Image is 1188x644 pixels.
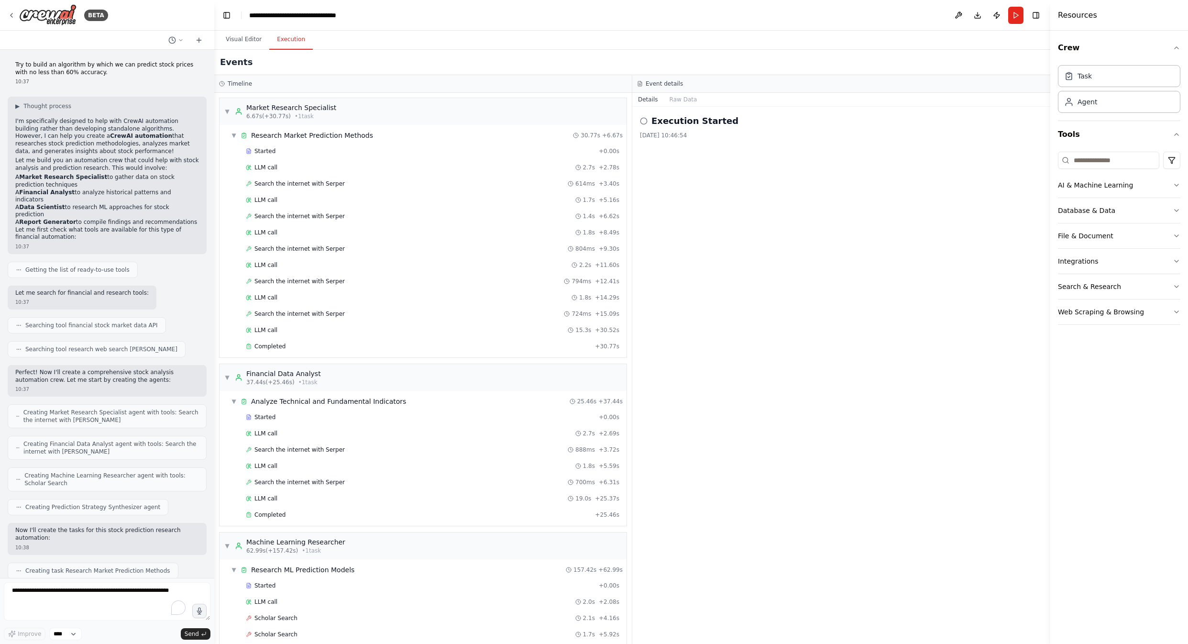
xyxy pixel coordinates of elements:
[577,398,597,405] span: 25.46s
[599,196,619,204] span: + 5.16s
[254,495,277,502] span: LLM call
[1058,223,1180,248] button: File & Document
[192,604,207,618] button: Click to speak your automation idea
[254,462,277,470] span: LLM call
[24,472,198,487] span: Creating Machine Learning Researcher agent with tools: Scholar Search
[595,343,619,350] span: + 30.77s
[19,204,65,211] strong: Data Scientist
[25,266,130,274] span: Getting the list of ready-to-use tools
[583,631,595,638] span: 1.7s
[15,299,149,306] div: 10:37
[599,212,619,220] span: + 6.62s
[15,544,199,551] div: 10:38
[599,430,619,437] span: + 2.69s
[254,278,345,285] span: Search the internet with Serper
[632,93,664,106] button: Details
[220,56,253,69] h2: Events
[218,30,269,50] button: Visual Editor
[254,511,286,519] span: Completed
[1058,148,1180,333] div: Tools
[231,132,237,139] span: ▼
[599,245,619,253] span: + 9.30s
[599,478,619,486] span: + 6.31s
[595,310,619,318] span: + 15.09s
[1029,9,1043,22] button: Hide right sidebar
[246,547,298,555] span: 62.99s (+157.42s)
[231,398,237,405] span: ▼
[254,164,277,171] span: LLM call
[664,93,703,106] button: Raw Data
[246,103,336,112] div: Market Research Specialist
[224,374,230,381] span: ▼
[251,131,373,140] div: Research Market Prediction Methods
[25,503,160,511] span: Creating Prediction Strategy Synthesizer agent
[598,398,623,405] span: + 37.44s
[599,598,619,606] span: + 2.08s
[595,294,619,301] span: + 14.29s
[254,430,277,437] span: LLM call
[579,294,591,301] span: 1.8s
[23,409,198,424] span: Creating Market Research Specialist agent with tools: Search the internet with [PERSON_NAME]
[646,80,683,88] h3: Event details
[15,386,199,393] div: 10:37
[602,132,623,139] span: + 6.67s
[575,326,591,334] span: 15.3s
[295,112,314,120] span: • 1 task
[254,413,275,421] span: Started
[579,261,591,269] span: 2.2s
[15,204,199,219] li: A to research ML approaches for stock prediction
[224,108,230,115] span: ▼
[246,112,291,120] span: 6.67s (+30.77s)
[1058,10,1097,21] h4: Resources
[583,598,595,606] span: 2.0s
[4,582,210,621] textarea: To enrich screen reader interactions, please activate Accessibility in Grammarly extension settings
[15,289,149,297] p: Let me search for financial and research tools:
[1058,300,1180,324] button: Web Scraping & Browsing
[15,102,71,110] button: ▶Thought process
[15,226,199,241] p: Let me first check what tools are available for this type of financial automation:
[4,628,45,640] button: Improve
[15,243,199,250] div: 10:37
[595,261,619,269] span: + 11.60s
[254,614,297,622] span: Scholar Search
[254,180,345,188] span: Search the internet with Serper
[599,229,619,236] span: + 8.49s
[254,196,277,204] span: LLM call
[254,446,345,454] span: Search the internet with Serper
[1058,173,1180,198] button: AI & Machine Learning
[254,478,345,486] span: Search the internet with Serper
[246,378,295,386] span: 37.44s (+25.46s)
[25,345,177,353] span: Searching tool research web search [PERSON_NAME]
[185,630,199,638] span: Send
[246,369,321,378] div: Financial Data Analyst
[19,174,107,180] strong: Market Research Specialist
[269,30,313,50] button: Execution
[249,11,336,20] nav: breadcrumb
[181,628,210,640] button: Send
[254,326,277,334] span: LLM call
[220,9,233,22] button: Hide left sidebar
[254,582,275,589] span: Started
[110,133,172,139] strong: CrewAI automation
[575,245,595,253] span: 804ms
[599,582,619,589] span: + 0.00s
[583,229,595,236] span: 1.8s
[15,157,199,172] p: Let me build you an automation crew that could help with stock analysis and prediction research. ...
[246,537,345,547] div: Machine Learning Researcher
[599,631,619,638] span: + 5.92s
[18,630,41,638] span: Improve
[19,4,77,26] img: Logo
[254,310,345,318] span: Search the internet with Serper
[575,180,595,188] span: 614ms
[251,397,406,406] div: Analyze Technical and Fundamental Indicators
[15,189,199,204] li: A to analyze historical patterns and indicators
[599,164,619,171] span: + 2.78s
[15,174,199,189] li: A to gather data on stock prediction techniques
[1078,71,1092,81] div: Task
[15,118,199,155] p: I'm specifically designed to help with CrewAI automation building rather than developing standalo...
[23,102,71,110] span: Thought process
[254,598,277,606] span: LLM call
[254,245,345,253] span: Search the internet with Serper
[595,326,619,334] span: + 30.52s
[254,212,345,220] span: Search the internet with Serper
